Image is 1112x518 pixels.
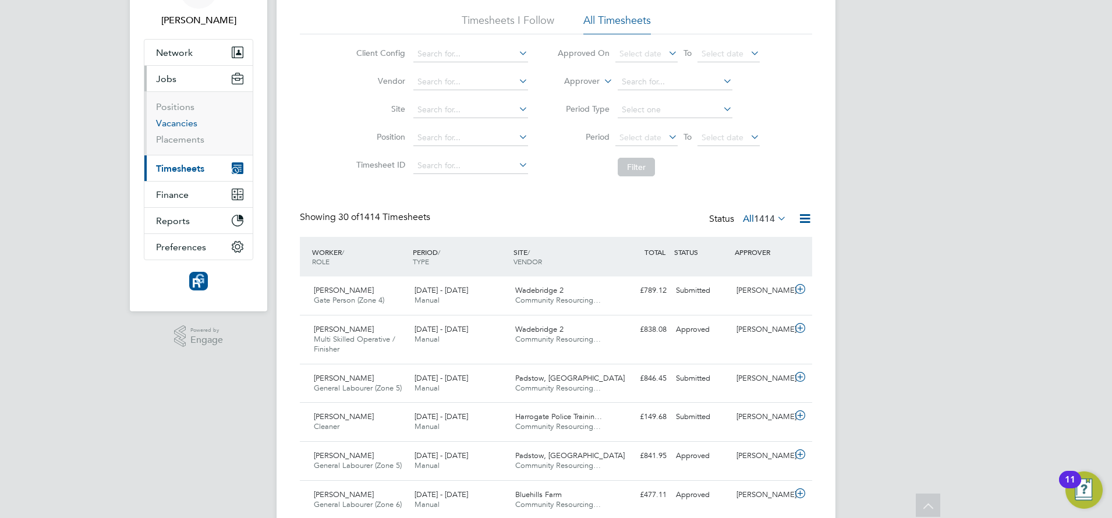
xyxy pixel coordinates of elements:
[732,446,792,466] div: [PERSON_NAME]
[702,132,743,143] span: Select date
[413,257,429,266] span: TYPE
[156,242,206,253] span: Preferences
[314,411,374,421] span: [PERSON_NAME]
[415,499,440,509] span: Manual
[413,102,528,118] input: Search for...
[156,215,190,226] span: Reports
[515,411,602,421] span: Harrogate Police Trainin…
[743,213,787,225] label: All
[709,211,789,228] div: Status
[314,460,402,470] span: General Labourer (Zone 5)
[515,489,562,499] span: Bluehills Farm
[314,295,384,305] span: Gate Person (Zone 4)
[702,48,743,59] span: Select date
[314,324,374,334] span: [PERSON_NAME]
[415,421,440,431] span: Manual
[515,285,564,295] span: Wadebridge 2
[619,132,661,143] span: Select date
[438,247,440,257] span: /
[515,499,601,509] span: Community Resourcing…
[671,485,732,505] div: Approved
[515,421,601,431] span: Community Resourcing…
[619,48,661,59] span: Select date
[415,460,440,470] span: Manual
[144,13,253,27] span: Joe Belsten
[547,76,600,87] label: Approver
[515,450,625,460] span: Padstow, [GEOGRAPHIC_DATA]
[732,485,792,505] div: [PERSON_NAME]
[353,159,405,170] label: Timesheet ID
[144,155,253,181] button: Timesheets
[300,211,433,223] div: Showing
[353,76,405,86] label: Vendor
[156,134,204,145] a: Placements
[338,211,359,223] span: 30 of
[515,383,601,393] span: Community Resourcing…
[671,242,732,262] div: STATUS
[189,272,208,290] img: resourcinggroup-logo-retina.png
[309,242,410,272] div: WORKER
[611,407,671,427] div: £149.68
[415,324,468,334] span: [DATE] - [DATE]
[312,257,330,266] span: ROLE
[515,324,564,334] span: Wadebridge 2
[415,334,440,344] span: Manual
[314,450,374,460] span: [PERSON_NAME]
[415,411,468,421] span: [DATE] - [DATE]
[413,158,528,174] input: Search for...
[527,247,530,257] span: /
[618,74,732,90] input: Search for...
[156,189,189,200] span: Finance
[353,132,405,142] label: Position
[557,132,610,142] label: Period
[342,247,344,257] span: /
[410,242,511,272] div: PERIOD
[557,48,610,58] label: Approved On
[618,158,655,176] button: Filter
[680,129,695,144] span: To
[314,421,339,431] span: Cleaner
[144,234,253,260] button: Preferences
[314,499,402,509] span: General Labourer (Zone 6)
[353,104,405,114] label: Site
[732,281,792,300] div: [PERSON_NAME]
[338,211,430,223] span: 1414 Timesheets
[644,247,665,257] span: TOTAL
[671,320,732,339] div: Approved
[314,489,374,499] span: [PERSON_NAME]
[144,91,253,155] div: Jobs
[557,104,610,114] label: Period Type
[513,257,542,266] span: VENDOR
[611,320,671,339] div: £838.08
[144,272,253,290] a: Go to home page
[671,407,732,427] div: Submitted
[413,130,528,146] input: Search for...
[1065,471,1103,509] button: Open Resource Center, 11 new notifications
[314,334,395,354] span: Multi Skilled Operative / Finisher
[515,460,601,470] span: Community Resourcing…
[144,40,253,65] button: Network
[415,450,468,460] span: [DATE] - [DATE]
[754,213,775,225] span: 1414
[190,325,223,335] span: Powered by
[156,118,197,129] a: Vacancies
[314,373,374,383] span: [PERSON_NAME]
[415,383,440,393] span: Manual
[732,369,792,388] div: [PERSON_NAME]
[515,334,601,344] span: Community Resourcing…
[515,373,625,383] span: Padstow, [GEOGRAPHIC_DATA]
[511,242,611,272] div: SITE
[618,102,732,118] input: Select one
[515,295,601,305] span: Community Resourcing…
[611,485,671,505] div: £477.11
[671,369,732,388] div: Submitted
[353,48,405,58] label: Client Config
[144,66,253,91] button: Jobs
[413,46,528,62] input: Search for...
[611,446,671,466] div: £841.95
[732,320,792,339] div: [PERSON_NAME]
[415,285,468,295] span: [DATE] - [DATE]
[415,373,468,383] span: [DATE] - [DATE]
[732,242,792,262] div: APPROVER
[671,446,732,466] div: Approved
